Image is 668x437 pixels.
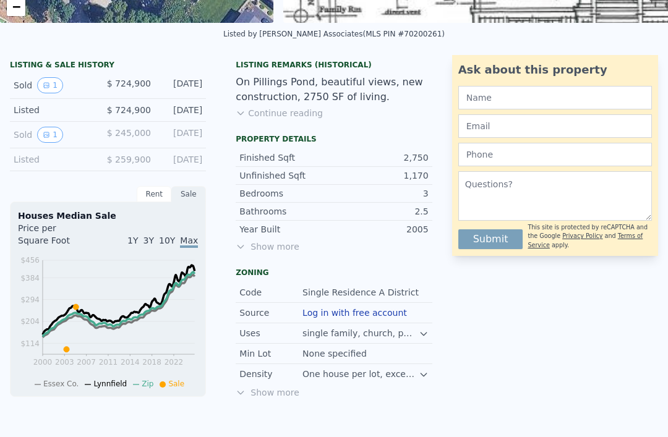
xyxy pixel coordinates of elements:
[161,77,202,93] div: [DATE]
[14,153,97,166] div: Listed
[528,223,652,250] div: This site is protected by reCAPTCHA and the Google and apply.
[107,128,151,138] span: $ 245,000
[302,286,421,299] div: Single Residence A District
[236,134,432,144] div: Property details
[37,127,63,143] button: View historical data
[20,317,40,326] tspan: $204
[239,347,302,360] div: Min Lot
[334,151,429,164] div: 2,750
[121,358,140,367] tspan: 2014
[239,151,334,164] div: Finished Sqft
[223,30,445,38] div: Listed by [PERSON_NAME] Associates (MLS PIN #70200261)
[142,380,153,388] span: Zip
[239,368,302,380] div: Density
[528,232,643,248] a: Terms of Service
[562,232,602,239] a: Privacy Policy
[165,358,184,367] tspan: 2022
[302,347,369,360] div: None specified
[37,77,63,93] button: View historical data
[458,114,652,138] input: Email
[161,153,202,166] div: [DATE]
[239,327,302,339] div: Uses
[458,61,652,78] div: Ask about this property
[159,235,175,245] span: 10Y
[20,274,40,282] tspan: $384
[236,107,323,119] button: Continue reading
[334,187,429,200] div: 3
[236,240,432,253] span: Show more
[171,186,206,202] div: Sale
[14,104,97,116] div: Listed
[55,358,74,367] tspan: 2003
[20,256,40,265] tspan: $456
[127,235,138,245] span: 1Y
[180,235,198,248] span: Max
[18,210,198,222] div: Houses Median Sale
[239,169,334,182] div: Unfinished Sqft
[239,205,334,218] div: Bathrooms
[236,75,432,104] div: On Pillings Pond, beautiful views, new construction, 2750 SF of living.
[33,358,53,367] tspan: 2000
[20,339,40,348] tspan: $114
[334,205,429,218] div: 2.5
[143,235,154,245] span: 3Y
[137,186,171,202] div: Rent
[458,229,523,249] button: Submit
[107,155,151,164] span: $ 259,900
[77,358,96,367] tspan: 2007
[20,295,40,304] tspan: $294
[458,143,652,166] input: Phone
[302,308,407,318] button: Log in with free account
[239,187,334,200] div: Bedrooms
[334,223,429,235] div: 2005
[236,268,432,278] div: Zoning
[99,358,118,367] tspan: 2011
[161,127,202,143] div: [DATE]
[161,104,202,116] div: [DATE]
[458,86,652,109] input: Name
[14,127,97,143] div: Sold
[143,358,162,367] tspan: 2018
[236,386,432,399] div: Show more
[334,169,429,182] div: 1,170
[239,223,334,235] div: Year Built
[239,307,302,319] div: Source
[10,60,206,72] div: LISTING & SALE HISTORY
[93,380,127,388] span: Lynnfield
[18,222,108,254] div: Price per Square Foot
[302,368,419,380] div: One house per lot, except alteration for two families by special permit
[239,286,302,299] div: Code
[107,105,151,115] span: $ 724,900
[236,60,432,70] div: Listing Remarks (Historical)
[107,78,151,88] span: $ 724,900
[168,380,184,388] span: Sale
[43,380,79,388] span: Essex Co.
[302,327,419,339] div: single family, church, parish house, school, library, government building, public water supply, a...
[14,77,97,93] div: Sold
